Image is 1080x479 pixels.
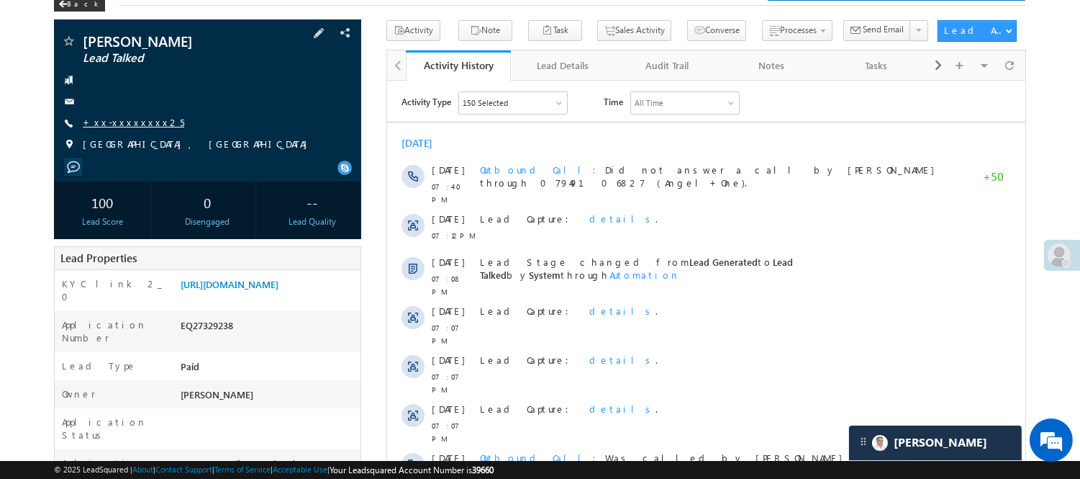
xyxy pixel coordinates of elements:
[780,24,817,35] span: Processes
[687,20,746,41] button: Converse
[894,436,987,449] span: Carter
[45,439,88,452] span: 06:50 PM
[938,20,1017,42] button: Lead Actions
[848,425,1022,461] div: carter-dragCarter[PERSON_NAME]
[511,50,615,81] a: Lead Details
[45,132,77,145] span: [DATE]
[93,132,191,144] span: Lead Capture:
[93,322,191,334] span: Lead Capture:
[406,50,510,81] a: Activity History
[268,215,357,228] div: Lead Quality
[83,34,273,48] span: [PERSON_NAME]
[45,388,88,413] span: 07:05 PM
[45,322,77,335] span: [DATE]
[45,224,77,237] span: [DATE]
[202,322,268,334] span: details
[93,322,561,335] div: .
[177,318,360,339] div: EQ27329238
[62,388,96,400] label: Owner
[417,58,499,72] div: Activity History
[273,465,327,474] a: Acceptable Use
[732,57,812,74] div: Notes
[45,83,77,96] span: [DATE]
[60,251,137,265] span: Lead Properties
[528,20,582,41] button: Task
[202,132,268,144] span: details
[248,16,276,29] div: All Time
[163,215,252,228] div: Disengaged
[166,439,228,449] span: [DATE] 06:50 PM
[93,273,561,286] div: .
[132,465,153,474] a: About
[202,273,268,285] span: details
[62,359,137,372] label: Lead Type
[142,188,173,200] span: System
[181,278,278,290] a: [URL][DOMAIN_NAME]
[863,23,904,36] span: Send Email
[93,423,260,435] span: Owner Assignment Date
[302,175,371,187] span: Lead Generated
[45,290,88,315] span: 07:07 PM
[93,371,523,409] span: Was called by [PERSON_NAME] through 07949106827 (Angel+One). Duration:2 minutes 22 seconds.
[93,175,406,200] span: Lead Talked
[83,138,314,152] span: [GEOGRAPHIC_DATA], [GEOGRAPHIC_DATA]
[62,277,165,303] label: KYC link 2_0
[76,16,121,29] div: 150 Selected
[872,435,888,451] img: Carter
[217,11,236,32] span: Time
[58,189,147,215] div: 100
[177,359,360,380] div: Paid
[93,83,218,95] span: Outbound Call
[762,20,832,41] button: Processes
[843,20,911,41] button: Send Email
[214,465,271,474] a: Terms of Service
[24,76,60,94] img: d_60004797649_company_0_60004797649
[45,339,88,364] span: 07:07 PM
[14,11,64,32] span: Activity Type
[597,20,671,41] button: Sales Activity
[93,175,406,200] span: Lead Stage changed from to by through
[202,224,268,236] span: details
[45,423,77,436] span: [DATE]
[472,465,494,475] span: 39660
[93,132,561,145] div: .
[522,57,602,74] div: Lead Details
[93,371,218,383] span: Outbound Call
[45,175,77,188] span: [DATE]
[19,133,263,362] textarea: Type your message and hit 'Enter'
[93,438,561,451] span: Added by on
[130,439,156,449] span: System
[268,189,357,215] div: --
[62,416,165,442] label: Application Status
[615,50,720,81] a: Audit Trail
[45,371,77,384] span: [DATE]
[45,148,88,161] span: 07:12 PM
[386,20,440,41] button: Activity
[944,24,1005,37] div: Lead Actions
[836,57,916,74] div: Tasks
[93,83,555,108] span: Did not answer a call by [PERSON_NAME] through 07949106827 (Angel+One).
[627,57,707,74] div: Audit Trail
[75,76,242,94] div: Chat with us now
[83,116,184,128] a: +xx-xxxxxxxx25
[45,466,77,479] span: [DATE]
[14,56,61,69] div: [DATE]
[58,215,147,228] div: Lead Score
[222,188,293,200] span: Automation
[720,50,825,81] a: Notes
[825,50,929,81] a: Tasks
[236,7,271,42] div: Minimize live chat window
[45,241,88,267] span: 07:07 PM
[54,463,494,477] span: © 2025 LeadSquared | | | | |
[458,20,512,41] button: Note
[596,89,617,107] span: +50
[93,273,191,285] span: Lead Capture:
[330,465,494,475] span: Your Leadsquared Account Number is
[163,189,252,215] div: 0
[155,465,212,474] a: Contact Support
[62,318,165,344] label: Application Number
[93,224,561,237] div: .
[45,99,88,125] span: 07:40 PM
[45,192,88,218] span: 07:08 PM
[196,373,261,393] em: Start Chat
